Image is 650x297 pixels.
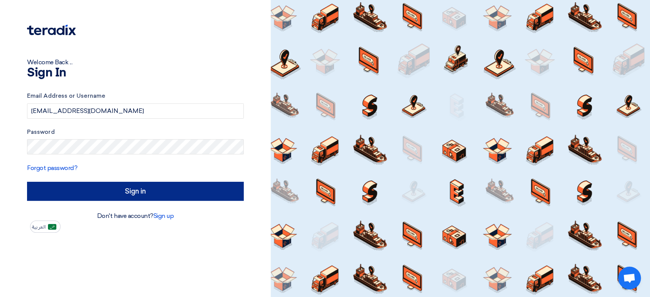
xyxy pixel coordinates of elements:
[618,267,641,289] div: Open chat
[27,67,244,79] h1: Sign In
[27,58,244,67] div: Welcome Back ...
[27,182,244,201] input: Sign in
[32,224,46,230] span: العربية
[27,164,77,172] a: Forgot password?
[27,103,244,119] input: Enter your business email or username
[30,221,61,233] button: العربية
[27,211,244,221] div: Don't have account?
[48,224,56,230] img: ar-AR.png
[27,128,244,137] label: Password
[153,212,174,219] a: Sign up
[27,25,76,35] img: Teradix logo
[27,92,244,100] label: Email Address or Username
